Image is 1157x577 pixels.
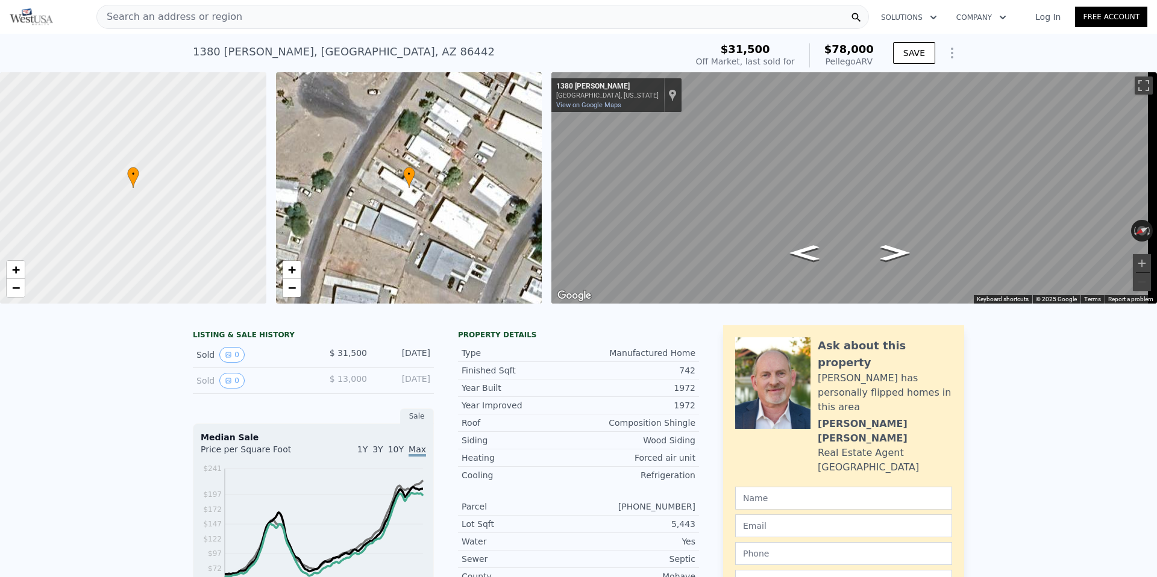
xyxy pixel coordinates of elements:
[977,295,1029,304] button: Keyboard shortcuts
[462,417,578,429] div: Roof
[196,347,304,363] div: Sold
[372,444,383,454] span: 3Y
[403,169,415,179] span: •
[458,330,699,340] div: Property details
[735,487,952,510] input: Name
[578,501,695,513] div: [PHONE_NUMBER]
[203,520,222,528] tspan: $147
[330,348,367,358] span: $ 31,500
[824,55,874,67] div: Pellego ARV
[777,242,832,264] path: Go Northeast, Winkler Ln
[1133,273,1151,291] button: Zoom out
[219,347,245,363] button: View historical data
[462,535,578,547] div: Water
[462,434,578,446] div: Siding
[1131,220,1138,242] button: Rotate counterclockwise
[947,7,1016,28] button: Company
[283,279,301,297] a: Zoom out
[1084,296,1101,302] a: Terms (opens in new tab)
[871,7,947,28] button: Solutions
[1133,254,1151,272] button: Zoom in
[330,374,367,384] span: $ 13,000
[400,408,434,424] div: Sale
[735,542,952,565] input: Phone
[7,261,25,279] a: Zoom in
[721,43,770,55] span: $31,500
[578,452,695,464] div: Forced air unit
[462,518,578,530] div: Lot Sqft
[818,417,952,446] div: [PERSON_NAME] [PERSON_NAME]
[283,261,301,279] a: Zoom in
[12,280,20,295] span: −
[201,431,426,443] div: Median Sale
[556,82,659,92] div: 1380 [PERSON_NAME]
[462,399,578,411] div: Year Improved
[193,43,495,60] div: 1380 [PERSON_NAME] , [GEOGRAPHIC_DATA] , AZ 86442
[208,549,222,558] tspan: $97
[462,501,578,513] div: Parcel
[551,72,1157,304] div: Map
[578,364,695,376] div: 742
[219,373,245,388] button: View historical data
[940,41,964,65] button: Show Options
[201,443,313,463] div: Price per Square Foot
[462,452,578,464] div: Heating
[1036,296,1077,302] span: © 2025 Google
[7,279,25,297] a: Zoom out
[578,518,695,530] div: 5,443
[818,371,952,414] div: [PERSON_NAME] has personally flipped homes in this area
[551,72,1157,304] div: Street View
[462,469,578,481] div: Cooling
[388,444,404,454] span: 10Y
[127,169,139,179] span: •
[208,564,222,573] tspan: $72
[357,444,368,454] span: 1Y
[1147,220,1153,242] button: Rotate clockwise
[578,553,695,565] div: Septic
[818,460,919,475] div: [GEOGRAPHIC_DATA]
[578,347,695,359] div: Manufactured Home
[1075,7,1147,27] a: Free Account
[462,364,578,376] div: Finished Sqft
[1108,296,1153,302] a: Report a problem
[735,514,952,537] input: Email
[12,262,20,277] span: +
[818,337,952,371] div: Ask about this property
[287,280,295,295] span: −
[377,347,430,363] div: [DATE]
[462,347,578,359] div: Type
[196,373,304,388] div: Sold
[554,288,594,304] a: Open this area in Google Maps (opens a new window)
[696,55,795,67] div: Off Market, last sold for
[10,8,53,25] img: Pellego
[203,505,222,514] tspan: $172
[287,262,295,277] span: +
[868,242,922,264] path: Go Southwest, Winkler Ln
[578,417,695,429] div: Composition Shingle
[409,444,426,457] span: Max
[203,535,222,543] tspan: $122
[462,382,578,394] div: Year Built
[377,373,430,388] div: [DATE]
[462,553,578,565] div: Sewer
[556,101,621,109] a: View on Google Maps
[403,167,415,188] div: •
[668,89,677,102] a: Show location on map
[556,92,659,99] div: [GEOGRAPHIC_DATA], [US_STATE]
[578,399,695,411] div: 1972
[203,490,222,499] tspan: $197
[1135,76,1153,95] button: Toggle fullscreen view
[97,10,242,24] span: Search an address or region
[893,42,935,64] button: SAVE
[824,43,874,55] span: $78,000
[818,446,904,460] div: Real Estate Agent
[578,382,695,394] div: 1972
[1130,222,1154,240] button: Reset the view
[578,469,695,481] div: Refrigeration
[203,464,222,473] tspan: $241
[578,434,695,446] div: Wood Siding
[578,535,695,547] div: Yes
[554,288,594,304] img: Google
[127,167,139,188] div: •
[193,330,434,342] div: LISTING & SALE HISTORY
